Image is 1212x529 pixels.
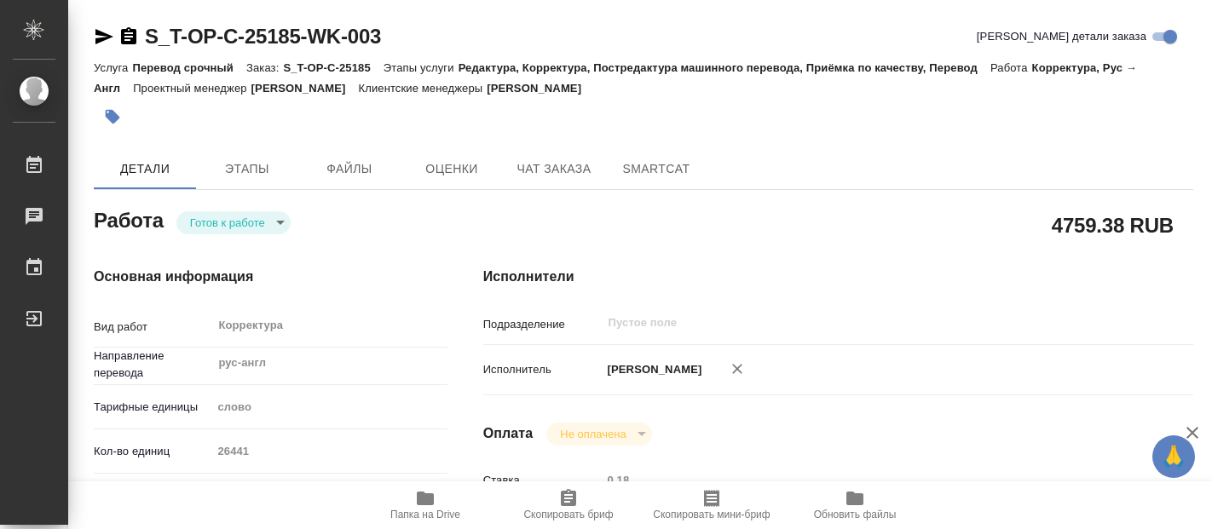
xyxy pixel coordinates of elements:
p: Вид работ [94,319,211,336]
div: Готов к работе [176,211,291,234]
input: Пустое поле [607,313,1094,333]
span: Скопировать мини-бриф [653,509,770,520]
button: Скопировать ссылку для ЯМессенджера [94,26,114,47]
span: [PERSON_NAME] детали заказа [977,28,1146,45]
button: Скопировать мини-бриф [640,481,783,529]
p: Направление перевода [94,348,211,382]
button: Обновить файлы [783,481,926,529]
span: Этапы [206,158,288,180]
p: Тарифные единицы [94,399,211,416]
p: [PERSON_NAME] [602,361,702,378]
a: S_T-OP-C-25185-WK-003 [145,25,381,48]
p: Этапы услуги [384,61,459,74]
p: Проектный менеджер [133,82,251,95]
button: Не оплачена [555,427,631,441]
button: Готов к работе [185,216,270,230]
div: Готов к работе [546,423,651,446]
button: Скопировать ссылку [118,26,139,47]
button: 🙏 [1152,435,1195,478]
h4: Исполнители [483,267,1193,287]
span: Файлы [309,158,390,180]
p: [PERSON_NAME] [251,82,359,95]
p: Кол-во единиц [94,443,211,460]
p: Работа [990,61,1032,74]
p: Исполнитель [483,361,602,378]
p: Ставка [483,472,602,489]
p: Перевод срочный [132,61,246,74]
button: Папка на Drive [354,481,497,529]
span: Скопировать бриф [523,509,613,520]
p: Услуга [94,61,132,74]
div: слово [211,393,447,422]
input: Пустое поле [602,468,1134,492]
h2: 4759.38 RUB [1052,210,1174,239]
p: Редактура, Корректура, Постредактура машинного перевода, Приёмка по качеству, Перевод [459,61,990,74]
p: Клиентские менеджеры [359,82,488,95]
span: Детали [104,158,186,180]
span: SmartCat [615,158,697,180]
span: Оценки [411,158,493,180]
p: S_T-OP-C-25185 [283,61,383,74]
span: Чат заказа [513,158,595,180]
span: Папка на Drive [390,509,460,520]
p: Заказ: [246,61,283,74]
span: Обновить файлы [814,509,897,520]
button: Скопировать бриф [497,481,640,529]
h2: Работа [94,204,164,234]
h4: Основная информация [94,267,415,287]
h4: Оплата [483,423,534,444]
button: Удалить исполнителя [719,350,756,388]
p: [PERSON_NAME] [487,82,594,95]
span: 🙏 [1159,439,1188,474]
button: Добавить тэг [94,98,131,135]
p: Подразделение [483,316,602,333]
input: Пустое поле [211,439,447,463]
